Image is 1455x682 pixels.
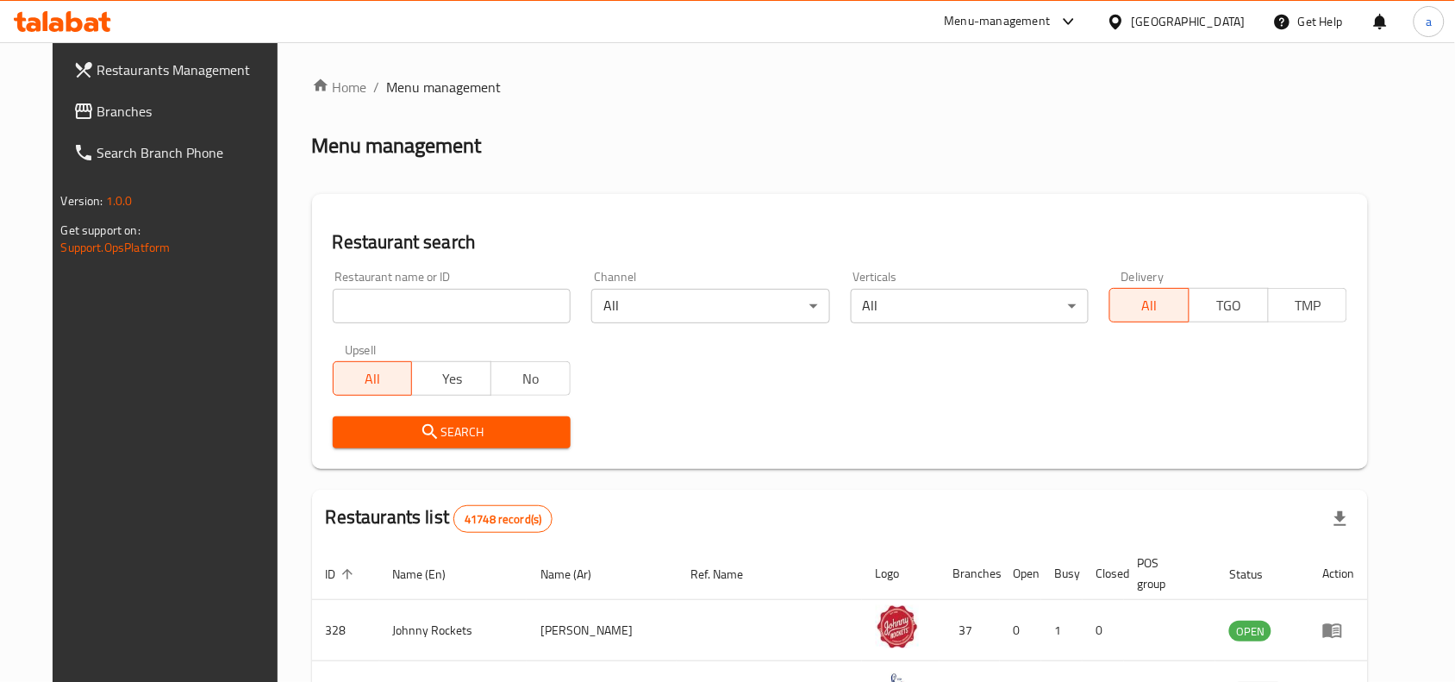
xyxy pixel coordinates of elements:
[1426,12,1432,31] span: a
[340,366,406,391] span: All
[347,422,557,443] span: Search
[1196,293,1262,318] span: TGO
[1138,553,1196,594] span: POS group
[527,600,677,661] td: [PERSON_NAME]
[97,101,282,122] span: Branches
[1229,564,1285,585] span: Status
[61,219,141,241] span: Get support on:
[411,361,491,396] button: Yes
[374,77,380,97] li: /
[312,132,482,160] h2: Menu management
[1189,288,1269,322] button: TGO
[312,600,379,661] td: 328
[1276,293,1341,318] span: TMP
[1000,600,1041,661] td: 0
[345,344,377,356] label: Upsell
[393,564,469,585] span: Name (En)
[1229,622,1271,641] span: OPEN
[97,59,282,80] span: Restaurants Management
[1041,600,1083,661] td: 1
[1320,498,1361,540] div: Export file
[540,564,614,585] span: Name (Ar)
[1083,600,1124,661] td: 0
[490,361,571,396] button: No
[387,77,502,97] span: Menu management
[333,289,571,323] input: Search for restaurant name or ID..
[1109,288,1190,322] button: All
[454,511,552,528] span: 41748 record(s)
[59,132,296,173] a: Search Branch Phone
[1041,547,1083,600] th: Busy
[61,190,103,212] span: Version:
[940,547,1000,600] th: Branches
[1117,293,1183,318] span: All
[1308,547,1368,600] th: Action
[333,416,571,448] button: Search
[419,366,484,391] span: Yes
[876,605,919,648] img: Johnny Rockets
[106,190,133,212] span: 1.0.0
[945,11,1051,32] div: Menu-management
[453,505,553,533] div: Total records count
[97,142,282,163] span: Search Branch Phone
[862,547,940,600] th: Logo
[1322,620,1354,641] div: Menu
[1083,547,1124,600] th: Closed
[312,77,1369,97] nav: breadcrumb
[591,289,829,323] div: All
[326,564,359,585] span: ID
[940,600,1000,661] td: 37
[498,366,564,391] span: No
[312,77,367,97] a: Home
[690,564,765,585] span: Ref. Name
[1132,12,1246,31] div: [GEOGRAPHIC_DATA]
[333,361,413,396] button: All
[1000,547,1041,600] th: Open
[59,49,296,91] a: Restaurants Management
[1268,288,1348,322] button: TMP
[61,236,171,259] a: Support.OpsPlatform
[326,504,553,533] h2: Restaurants list
[59,91,296,132] a: Branches
[333,229,1348,255] h2: Restaurant search
[379,600,528,661] td: Johnny Rockets
[851,289,1089,323] div: All
[1121,271,1165,283] label: Delivery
